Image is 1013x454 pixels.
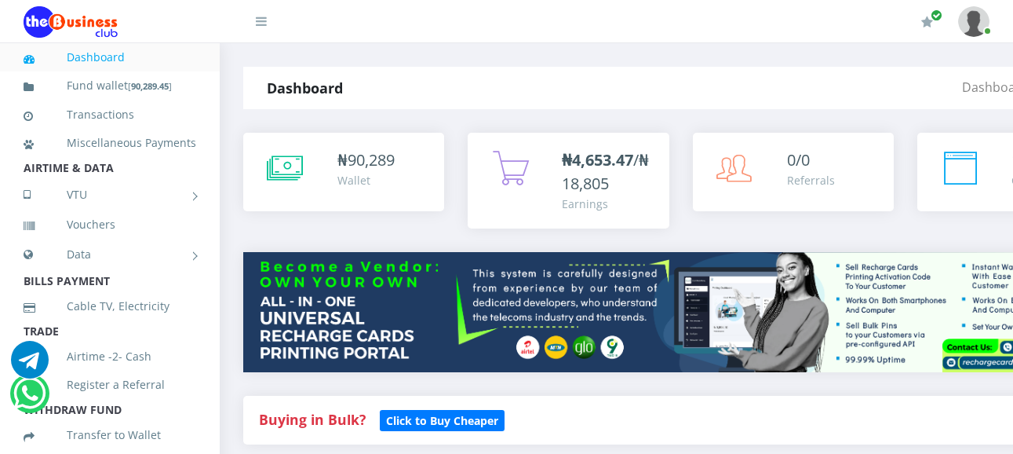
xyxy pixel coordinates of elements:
img: Logo [24,6,118,38]
a: Vouchers [24,207,196,243]
a: VTU [24,175,196,214]
a: Cable TV, Electricity [24,288,196,324]
div: Wallet [337,172,395,189]
img: User [958,6,989,37]
span: Renew/Upgrade Subscription [931,9,942,21]
a: 0/0 Referrals [693,133,894,211]
div: Earnings [562,196,653,212]
span: /₦18,805 [562,149,649,194]
a: ₦90,289 Wallet [243,133,444,211]
a: Airtime -2- Cash [24,339,196,375]
i: Renew/Upgrade Subscription [921,16,933,28]
a: Transactions [24,97,196,133]
a: Transfer to Wallet [24,417,196,453]
a: ₦4,653.47/₦18,805 Earnings [468,133,669,229]
b: 90,289.45 [131,80,169,92]
div: Referrals [787,172,835,189]
a: Fund wallet[90,289.45] [24,68,196,104]
small: [ ] [128,80,172,92]
a: Dashboard [24,39,196,75]
div: ₦ [337,148,395,172]
a: Miscellaneous Payments [24,125,196,161]
a: Chat for support [13,386,46,412]
a: Click to Buy Cheaper [380,410,505,429]
span: 0/0 [787,149,810,170]
span: 90,289 [348,149,395,170]
b: Click to Buy Cheaper [386,413,498,428]
a: Chat for support [11,353,49,379]
strong: Buying in Bulk? [259,410,366,429]
strong: Dashboard [267,79,343,97]
a: Register a Referral [24,367,196,403]
b: ₦4,653.47 [562,149,633,170]
a: Data [24,235,196,274]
